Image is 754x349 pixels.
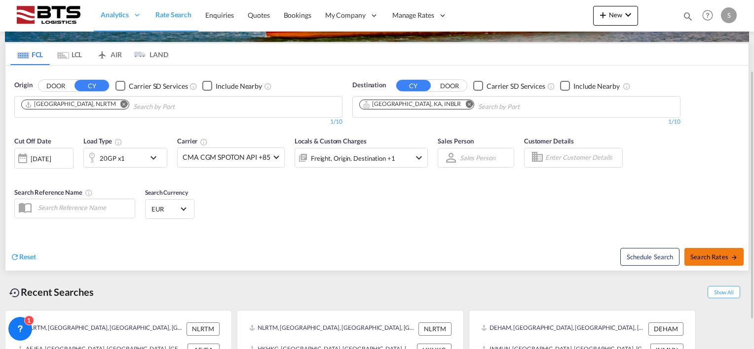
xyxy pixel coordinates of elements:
div: Press delete to remove this chip. [363,100,463,108]
md-tab-item: LCL [50,43,89,65]
span: Search Currency [145,189,188,196]
span: Cut Off Date [14,137,51,145]
div: [DATE] [31,154,51,163]
md-icon: icon-chevron-down [622,9,634,21]
button: icon-plus 400-fgNewicon-chevron-down [593,6,638,26]
div: NLRTM [418,322,452,335]
md-checkbox: Checkbox No Ink [473,80,545,91]
md-icon: icon-chevron-down [413,152,425,164]
md-icon: icon-plus 400-fg [597,9,609,21]
div: Help [699,7,721,25]
span: Help [699,7,716,24]
md-checkbox: Checkbox No Ink [202,80,262,91]
md-icon: Unchecked: Search for CY (Container Yard) services for all selected carriers.Checked : Search for... [547,82,555,90]
div: DEHAM, Hamburg, Germany, Western Europe, Europe [481,322,646,335]
div: 20GP x1 [100,151,125,165]
md-tab-item: LAND [129,43,168,65]
input: Enter Customer Details [545,150,619,165]
md-icon: Your search will be saved by the below given name [85,189,93,197]
md-icon: icon-information-outline [114,138,122,146]
md-icon: icon-backup-restore [9,287,21,299]
span: Search Rates [690,253,738,261]
md-icon: icon-refresh [10,252,19,261]
span: Destination [352,80,386,90]
md-chips-wrap: Chips container. Use arrow keys to select chips. [20,97,231,115]
div: icon-magnify [682,11,693,26]
div: S [721,7,737,23]
input: Chips input. [133,99,227,115]
span: New [597,11,634,19]
span: Reset [19,252,36,261]
span: Carrier [177,137,208,145]
button: Note: By default Schedule search will only considerorigin ports, destination ports and cut off da... [620,248,679,266]
div: Recent Searches [5,281,98,303]
md-tab-item: FCL [10,43,50,65]
span: Quotes [248,11,269,19]
md-icon: icon-magnify [682,11,693,22]
div: Include Nearby [573,81,620,91]
div: NLRTM, Rotterdam, Netherlands, Western Europe, Europe [17,322,184,335]
md-datepicker: Select [14,167,22,180]
span: Show All [708,286,740,298]
span: Bookings [284,11,311,19]
div: NLRTM [187,322,220,335]
span: Rate Search [155,10,191,19]
button: Remove [459,100,474,110]
div: 1/10 [352,118,680,126]
div: Carrier SD Services [487,81,545,91]
md-tab-item: AIR [89,43,129,65]
div: Include Nearby [216,81,262,91]
div: icon-refreshReset [10,252,36,263]
img: cdcc71d0be7811ed9adfbf939d2aa0e8.png [15,4,81,27]
md-icon: icon-arrow-right [731,254,738,261]
md-icon: icon-airplane [96,49,108,56]
md-icon: icon-chevron-down [148,152,164,164]
md-checkbox: Checkbox No Ink [115,80,188,91]
button: CY [396,80,431,91]
button: DOOR [38,80,73,92]
span: Sales Person [438,137,474,145]
md-select: Sales Person [459,150,496,165]
span: Origin [14,80,32,90]
input: Chips input. [478,99,572,115]
button: DOOR [432,80,467,92]
span: Manage Rates [392,10,434,20]
span: Locals & Custom Charges [295,137,367,145]
button: Remove [114,100,129,110]
md-pagination-wrapper: Use the left and right arrow keys to navigate between tabs [10,43,168,65]
div: Freight Origin Destination Factory Stuffing [311,151,395,165]
div: 1/10 [14,118,342,126]
md-select: Select Currency: € EUREuro [151,202,189,216]
div: [DATE] [14,148,74,169]
md-checkbox: Checkbox No Ink [560,80,620,91]
md-icon: Unchecked: Search for CY (Container Yard) services for all selected carriers.Checked : Search for... [189,82,197,90]
div: Carrier SD Services [129,81,188,91]
span: Analytics [101,10,129,20]
div: Rotterdam, NLRTM [25,100,116,108]
md-icon: Unchecked: Ignores neighbouring ports when fetching rates.Checked : Includes neighbouring ports w... [264,82,272,90]
md-icon: Unchecked: Ignores neighbouring ports when fetching rates.Checked : Includes neighbouring ports w... [623,82,631,90]
md-chips-wrap: Chips container. Use arrow keys to select chips. [358,97,576,115]
input: Search Reference Name [33,200,135,215]
div: Freight Origin Destination Factory Stuffingicon-chevron-down [295,148,428,168]
div: 20GP x1icon-chevron-down [83,148,167,168]
span: Load Type [83,137,122,145]
div: DEHAM [648,322,683,335]
button: CY [75,80,109,91]
md-icon: The selected Trucker/Carrierwill be displayed in the rate results If the rates are from another f... [200,138,208,146]
div: Bangalore, KA, INBLR [363,100,461,108]
span: Customer Details [524,137,574,145]
div: Press delete to remove this chip. [25,100,118,108]
div: OriginDOOR CY Checkbox No InkUnchecked: Search for CY (Container Yard) services for all selected ... [5,66,749,270]
span: CMA CGM SPOTON API +85 [183,152,270,162]
span: EUR [151,205,179,213]
span: Search Reference Name [14,188,93,196]
span: Enquiries [205,11,234,19]
button: Search Ratesicon-arrow-right [684,248,744,266]
span: My Company [325,10,366,20]
div: NLRTM, Rotterdam, Netherlands, Western Europe, Europe [249,322,416,335]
